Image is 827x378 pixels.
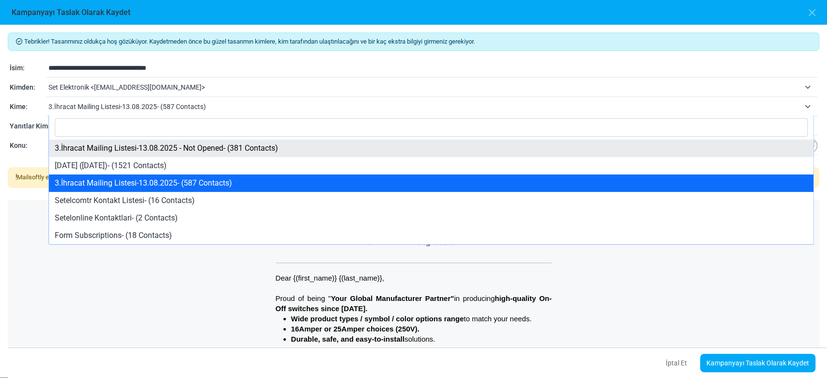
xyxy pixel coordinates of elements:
p: solutions. [291,334,552,344]
li: 3.İhracat Mailing Listesi-13.08.2025 - Not Opened- (381 Contacts) [49,140,813,157]
div: İsim: [10,63,46,73]
strong: 16Amper or 25Amper choices (250V). [291,325,420,333]
strong: lobal Manufacturer Partner" [356,294,454,302]
span: Set Elektronik <bulten@setel.com.tr> [48,81,800,93]
span: Set Elektronik <bulten@setel.com.tr> [48,79,817,96]
p: to match your needs. [291,314,552,324]
p: Dear {(first_name)} {(last_name)}, [276,273,552,283]
div: Konu: [10,141,46,151]
div: Tebrikler! Tasarımınız oldukça hoş gözüküyor. Kaydetmeden önce bu güzel tasarımın kimlere, kim ta... [8,32,819,51]
li: Form Subscriptions- (18 Contacts) [49,227,813,244]
strong: high-quality On-Off switches since [DATE]. [276,294,552,313]
strong: Y [331,294,335,302]
h6: Kampanyayı Taslak Olarak Kaydet [12,8,130,17]
div: Kime: [10,102,46,112]
li: Setelcomtr Kontakt Listesi- (16 Contacts) [49,192,813,209]
strong: Durable, safe, and easy-to-install [291,335,405,343]
div: Yanıtlar Kime: [10,121,51,131]
li: [DATE] ([DATE])- (1521 Contacts) [49,157,813,174]
span: 3.İhracat Mailing Listesi-13.08.2025- (587 Contacts) [48,98,817,115]
div: Kimden: [10,82,46,93]
span: 3.İhracat Mailing Listesi-13.08.2025- (587 Contacts) [48,101,800,112]
strong: our G [335,294,356,302]
li: Setelonline Kontaktlari- (2 Contacts) [49,209,813,227]
strong: Wide product types / symbol / color options range [291,315,464,323]
div: Mailsoftly e-postanızı aşağıda göründüğü gibi gönderecektir. [16,173,181,182]
li: 3.İhracat Mailing Listesi-13.08.2025- (587 Contacts) [49,174,813,192]
button: İptal Et [657,353,695,373]
a: Kampanyayı Taslak Olarak Kaydet [700,354,815,372]
p: Proud of being " in producing [276,293,552,314]
input: Search [55,118,808,137]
